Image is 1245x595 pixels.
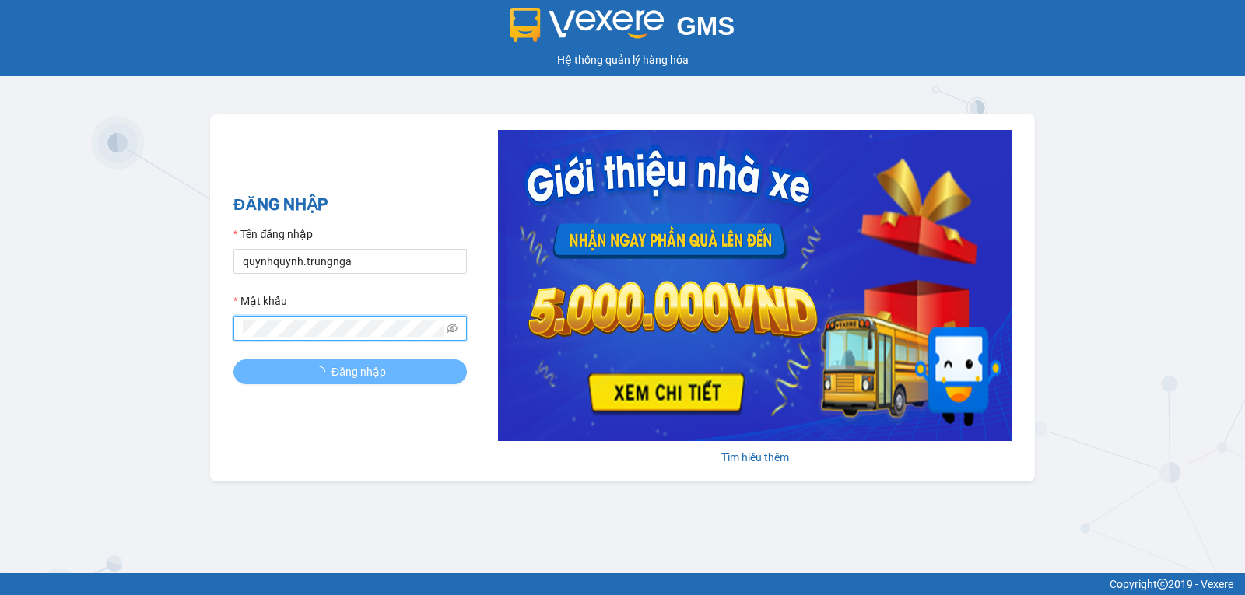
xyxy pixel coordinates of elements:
[676,12,735,40] span: GMS
[447,323,458,334] span: eye-invisible
[12,576,1233,593] div: Copyright 2019 - Vexere
[314,366,331,377] span: loading
[233,226,313,243] label: Tên đăng nhập
[233,292,287,310] label: Mật khẩu
[233,359,467,384] button: Đăng nhập
[243,320,444,337] input: Mật khẩu
[498,130,1012,441] img: banner-0
[510,8,665,42] img: logo 2
[233,192,467,218] h2: ĐĂNG NHẬP
[498,449,1012,466] div: Tìm hiểu thêm
[331,363,386,380] span: Đăng nhập
[4,51,1241,68] div: Hệ thống quản lý hàng hóa
[1157,579,1168,590] span: copyright
[510,23,735,36] a: GMS
[233,249,467,274] input: Tên đăng nhập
